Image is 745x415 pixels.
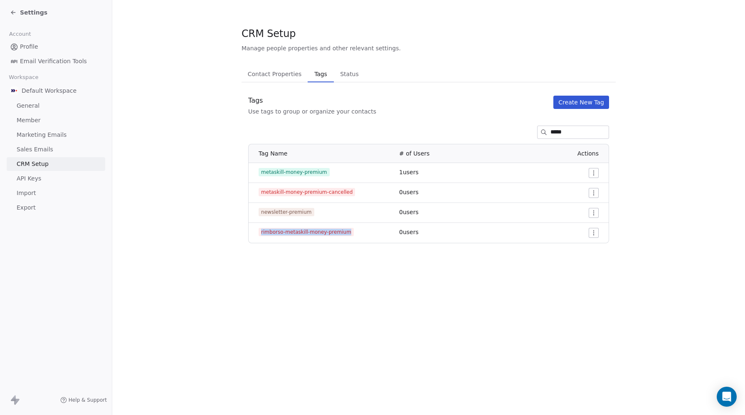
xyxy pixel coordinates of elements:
span: 0 users [399,189,419,195]
span: Tags [311,68,330,80]
div: Tags [248,96,376,106]
span: Account [5,28,35,40]
a: Help & Support [60,397,107,403]
div: Open Intercom Messenger [717,387,737,407]
span: Sales Emails [17,145,53,154]
span: # of Users [399,150,429,157]
span: metaskill-money-premium [259,168,330,176]
a: API Keys [7,172,105,185]
span: Actions [577,150,599,157]
span: Status [337,68,362,80]
span: 0 users [399,209,419,215]
a: Marketing Emails [7,128,105,142]
span: newsletter-premium [259,208,314,216]
a: Settings [10,8,47,17]
a: Sales Emails [7,143,105,156]
span: Email Verification Tools [20,57,87,66]
span: CRM Setup [17,160,49,168]
img: AVATAR%20METASKILL%20-%20Colori%20Positivo.png [10,86,18,95]
span: Marketing Emails [17,131,67,139]
a: Profile [7,40,105,54]
span: rimborso-metaskill-money-premium [259,228,354,236]
a: CRM Setup [7,157,105,171]
span: Import [17,189,36,198]
span: Profile [20,42,38,51]
span: Help & Support [69,397,107,403]
span: 0 users [399,229,419,235]
span: Settings [20,8,47,17]
button: Create New Tag [553,96,609,109]
span: API Keys [17,174,41,183]
span: Contact Properties [244,68,305,80]
span: metaskill-money-premium-cancelled [259,188,355,196]
a: General [7,99,105,113]
div: Use tags to group or organize your contacts [248,107,376,116]
a: Export [7,201,105,215]
span: Default Workspace [22,86,76,95]
span: Export [17,203,36,212]
a: Member [7,114,105,127]
span: CRM Setup [242,27,296,40]
a: Import [7,186,105,200]
span: Member [17,116,41,125]
span: Workspace [5,71,42,84]
a: Email Verification Tools [7,54,105,68]
span: Manage people properties and other relevant settings. [242,44,401,52]
span: Tag Name [259,150,287,157]
span: General [17,101,39,110]
span: 1 users [399,169,419,175]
